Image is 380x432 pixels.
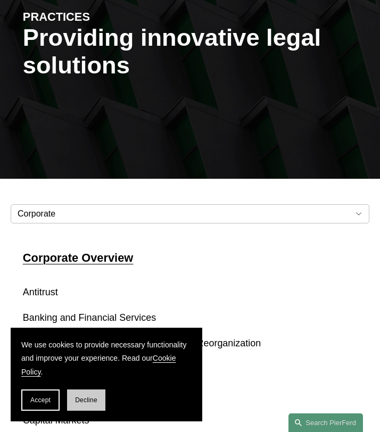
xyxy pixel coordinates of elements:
h4: PRACTICES [23,10,357,24]
span: Corporate [18,209,55,219]
a: Cookie Policy [21,354,176,376]
span: Decline [75,396,97,404]
a: Corporate Overview [23,251,133,264]
a: Antitrust [23,287,58,297]
section: Cookie banner [11,328,202,421]
button: Accept [21,389,60,411]
button: Corporate [11,204,369,223]
span: Accept [30,396,51,404]
a: Banking and Financial Services [23,312,156,323]
button: Decline [67,389,105,411]
a: Search this site [288,413,363,432]
h1: Providing innovative legal solutions [23,24,357,79]
p: We use cookies to provide necessary functionality and improve your experience. Read our . [21,338,192,379]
